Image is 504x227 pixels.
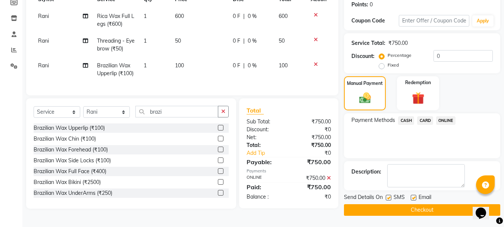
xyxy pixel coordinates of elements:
[248,62,257,70] span: 0 %
[399,15,469,27] input: Enter Offer / Coupon Code
[289,126,336,134] div: ₹0
[388,52,411,59] label: Percentage
[297,149,337,157] div: ₹0
[248,12,257,20] span: 0 %
[144,13,147,19] span: 1
[175,37,181,44] span: 50
[175,62,184,69] span: 100
[241,141,289,149] div: Total:
[279,37,285,44] span: 50
[38,37,49,44] span: Rani
[398,116,414,125] span: CASH
[34,189,112,197] div: Brazilian Wax UnderArms (₹250)
[289,174,336,182] div: ₹750.00
[241,134,289,141] div: Net:
[241,174,289,182] div: ONLINE
[135,106,218,117] input: Search or Scan
[351,116,395,124] span: Payment Methods
[34,178,101,186] div: Brazilian Wax Bikini (₹2500)
[289,193,336,201] div: ₹0
[248,37,257,45] span: 0 %
[243,62,245,70] span: |
[344,193,383,203] span: Send Details On
[351,17,398,25] div: Coupon Code
[233,12,240,20] span: 0 F
[388,39,408,47] div: ₹750.00
[38,13,49,19] span: Rani
[34,146,108,154] div: Brazilian Wax Forehead (₹100)
[289,157,336,166] div: ₹750.00
[279,62,288,69] span: 100
[241,193,289,201] div: Balance :
[233,37,240,45] span: 0 F
[473,197,497,220] iframe: chat widget
[247,168,331,174] div: Payments
[241,149,297,157] a: Add Tip
[144,62,147,69] span: 1
[351,1,368,9] div: Points:
[417,116,433,125] span: CARD
[405,79,431,86] label: Redemption
[243,12,245,20] span: |
[243,37,245,45] span: |
[233,62,240,70] span: 0 F
[34,124,105,132] div: Brazilian Wax Upperlip (₹100)
[289,134,336,141] div: ₹750.00
[241,118,289,126] div: Sub Total:
[408,91,428,106] img: _gift.svg
[351,39,385,47] div: Service Total:
[34,168,106,175] div: Brazilian Wax Full Face (₹400)
[34,135,96,143] div: Brazilian Wax Chin (₹100)
[289,182,336,191] div: ₹750.00
[347,80,383,87] label: Manual Payment
[356,91,375,105] img: _cash.svg
[97,62,134,77] span: Brazilian Wax Upperlip (₹100)
[344,204,500,216] button: Checkout
[394,193,405,203] span: SMS
[144,37,147,44] span: 1
[351,52,375,60] div: Discount:
[388,62,399,68] label: Fixed
[351,168,381,176] div: Description:
[34,157,111,165] div: Brazilian Wax Side Locks (₹100)
[241,126,289,134] div: Discount:
[241,157,289,166] div: Payable:
[289,141,336,149] div: ₹750.00
[289,118,336,126] div: ₹750.00
[97,37,135,52] span: Threading - Eyebrow (₹50)
[241,182,289,191] div: Paid:
[370,1,373,9] div: 0
[97,13,134,27] span: Rica Wax Full Legs (₹600)
[38,62,49,69] span: Rani
[419,193,431,203] span: Email
[175,13,184,19] span: 600
[279,13,288,19] span: 600
[247,107,264,114] span: Total
[472,15,494,27] button: Apply
[436,116,456,125] span: ONLINE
